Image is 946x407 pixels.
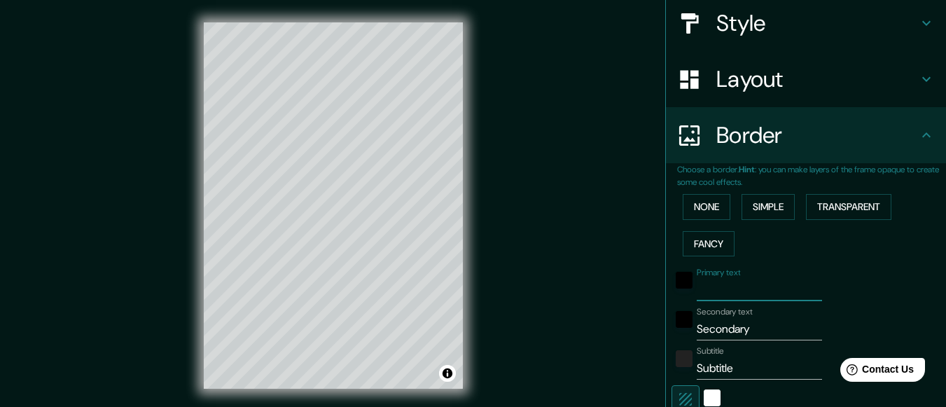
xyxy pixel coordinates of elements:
[666,107,946,163] div: Border
[676,272,693,289] button: black
[716,9,918,37] h4: Style
[742,194,795,220] button: Simple
[439,365,456,382] button: Toggle attribution
[806,194,891,220] button: Transparent
[697,306,753,318] label: Secondary text
[716,121,918,149] h4: Border
[716,65,918,93] h4: Layout
[676,311,693,328] button: black
[683,231,735,257] button: Fancy
[697,267,740,279] label: Primary text
[676,350,693,367] button: color-222222
[704,389,721,406] button: white
[683,194,730,220] button: None
[821,352,931,392] iframe: Help widget launcher
[666,51,946,107] div: Layout
[739,164,755,175] b: Hint
[677,163,946,188] p: Choose a border. : you can make layers of the frame opaque to create some cool effects.
[697,345,724,357] label: Subtitle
